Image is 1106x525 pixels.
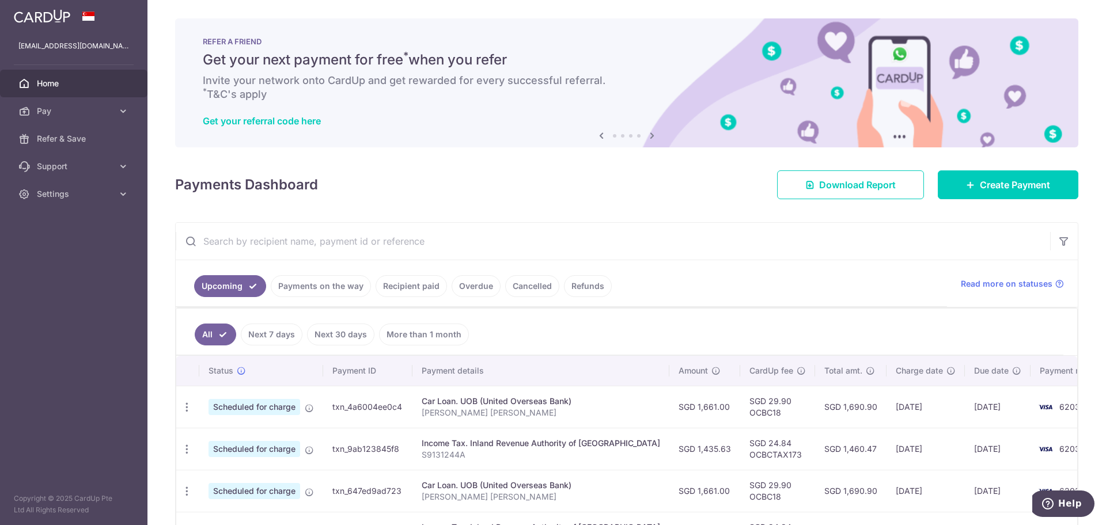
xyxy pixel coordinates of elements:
span: Support [37,161,113,172]
td: txn_647ed9ad723 [323,470,412,512]
a: Next 30 days [307,324,374,345]
a: Get your referral code here [203,115,321,127]
span: Amount [679,365,708,376]
img: CardUp [14,9,70,23]
span: Home [37,78,113,89]
td: SGD 1,661.00 [669,470,740,512]
h4: Payments Dashboard [175,174,318,195]
td: [DATE] [965,428,1031,470]
td: [DATE] [887,470,965,512]
span: Scheduled for charge [209,483,300,499]
input: Search by recipient name, payment id or reference [176,223,1050,260]
td: SGD 1,661.00 [669,386,740,428]
td: SGD 29.90 OCBC18 [740,386,815,428]
a: Next 7 days [241,324,302,345]
span: Refer & Save [37,133,113,144]
a: Refunds [564,275,612,297]
a: Upcoming [194,275,266,297]
span: Pay [37,105,113,117]
span: CardUp fee [749,365,793,376]
a: All [195,324,236,345]
span: Scheduled for charge [209,399,300,415]
a: Payments on the way [271,275,371,297]
p: S9131244A [422,449,660,461]
span: Download Report [819,178,896,192]
img: Bank Card [1034,400,1057,414]
div: Income Tax. Inland Revenue Authority of [GEOGRAPHIC_DATA] [422,438,660,449]
td: [DATE] [887,428,965,470]
span: 6203 [1059,486,1080,496]
span: 6203 [1059,444,1080,454]
a: Download Report [777,170,924,199]
td: SGD 29.90 OCBC18 [740,470,815,512]
a: Recipient paid [376,275,447,297]
p: [PERSON_NAME] [PERSON_NAME] [422,407,660,419]
a: Read more on statuses [961,278,1064,290]
iframe: Opens a widget where you can find more information [1032,490,1094,519]
td: SGD 24.84 OCBCTAX173 [740,428,815,470]
th: Payment details [412,356,669,386]
a: Cancelled [505,275,559,297]
a: More than 1 month [379,324,469,345]
a: Overdue [452,275,501,297]
td: SGD 1,690.90 [815,386,887,428]
th: Payment ID [323,356,412,386]
span: Total amt. [824,365,862,376]
span: Settings [37,188,113,200]
span: Scheduled for charge [209,441,300,457]
p: REFER A FRIEND [203,37,1051,46]
span: Due date [974,365,1009,376]
div: Car Loan. UOB (United Overseas Bank) [422,480,660,491]
td: [DATE] [965,470,1031,512]
h5: Get your next payment for free when you refer [203,51,1051,69]
span: 6203 [1059,402,1080,412]
img: Bank Card [1034,442,1057,456]
td: [DATE] [965,386,1031,428]
td: txn_9ab123845f8 [323,428,412,470]
h6: Invite your network onto CardUp and get rewarded for every successful referral. T&C's apply [203,74,1051,101]
p: [EMAIL_ADDRESS][DOMAIN_NAME] [18,40,129,52]
span: Charge date [896,365,943,376]
img: Bank Card [1034,484,1057,498]
td: SGD 1,460.47 [815,428,887,470]
span: Create Payment [980,178,1050,192]
td: SGD 1,435.63 [669,428,740,470]
a: Create Payment [938,170,1078,199]
img: RAF banner [175,18,1078,147]
span: Read more on statuses [961,278,1052,290]
span: Status [209,365,233,376]
p: [PERSON_NAME] [PERSON_NAME] [422,491,660,503]
td: txn_4a6004ee0c4 [323,386,412,428]
td: SGD 1,690.90 [815,470,887,512]
div: Car Loan. UOB (United Overseas Bank) [422,395,660,407]
td: [DATE] [887,386,965,428]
